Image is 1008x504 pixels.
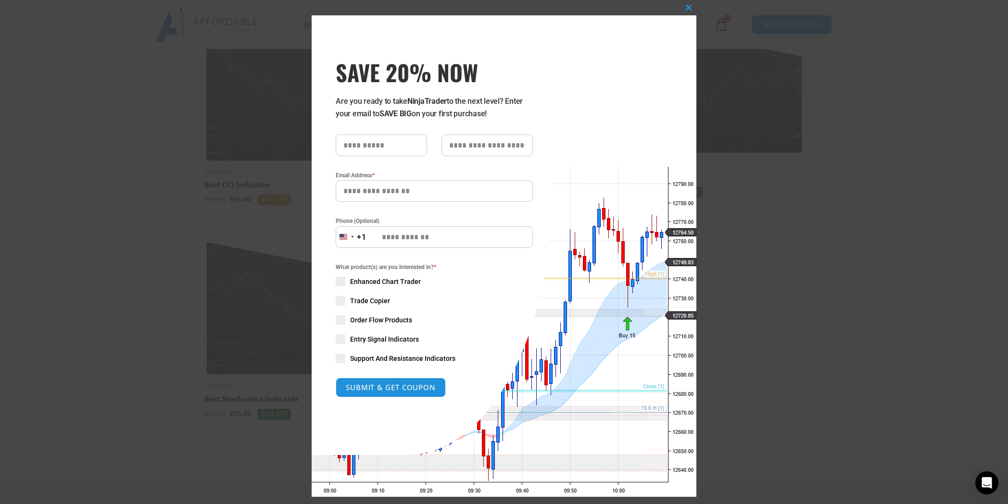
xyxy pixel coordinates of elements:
span: What product(s) are you interested in? [336,262,533,272]
button: Selected country [336,226,366,248]
strong: SAVE BIG [379,109,412,118]
span: Order Flow Products [350,315,412,325]
span: Entry Signal Indicators [350,334,419,344]
label: Order Flow Products [336,315,533,325]
p: Are you ready to take to the next level? Enter your email to on your first purchase! [336,95,533,120]
div: Open Intercom Messenger [975,471,998,494]
button: SUBMIT & GET COUPON [336,378,446,397]
span: Enhanced Chart Trader [350,277,421,286]
label: Email Address [336,171,533,180]
strong: NinjaTrader [407,97,447,106]
span: SAVE 20% NOW [336,59,533,86]
span: Support And Resistance Indicators [350,354,455,363]
div: +1 [357,231,366,244]
span: Trade Copier [350,296,390,306]
label: Entry Signal Indicators [336,334,533,344]
label: Trade Copier [336,296,533,306]
label: Support And Resistance Indicators [336,354,533,363]
label: Enhanced Chart Trader [336,277,533,286]
label: Phone (Optional) [336,216,533,226]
